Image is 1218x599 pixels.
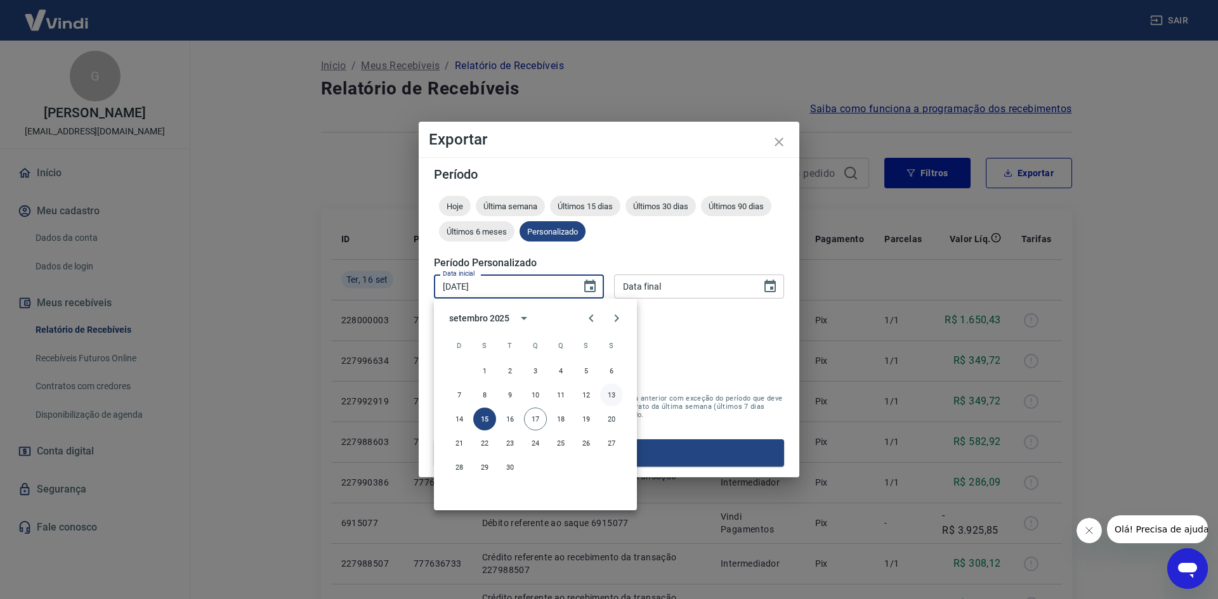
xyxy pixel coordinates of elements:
span: sexta-feira [575,333,598,358]
div: setembro 2025 [449,312,509,325]
div: Últimos 90 dias [701,196,771,216]
button: 3 [524,359,547,382]
button: 9 [499,383,521,406]
span: terça-feira [499,333,521,358]
button: 30 [499,456,521,479]
button: 20 [600,408,623,430]
div: Últimos 30 dias [625,196,696,216]
div: Últimos 6 meses [439,221,514,242]
button: Choose date, selected date is 15 de set de 2025 [577,274,603,299]
button: Next month [604,306,629,331]
button: 14 [448,408,471,430]
iframe: Botão para abrir a janela de mensagens [1167,548,1208,589]
button: 8 [473,383,496,406]
span: Personalizado [520,227,586,236]
button: 15 [473,408,496,430]
button: 25 [549,432,572,454]
button: Choose date [757,274,783,299]
button: 6 [600,359,623,382]
div: Última semana [476,196,545,216]
button: Previous month [579,306,604,331]
span: quinta-feira [549,333,572,358]
h5: Período [434,168,784,181]
button: 26 [575,432,598,454]
span: Últimos 90 dias [701,202,771,211]
div: Últimos 15 dias [550,196,620,216]
button: 27 [600,432,623,454]
button: 29 [473,456,496,479]
h4: Exportar [429,132,789,147]
button: 11 [549,383,572,406]
button: 28 [448,456,471,479]
iframe: Fechar mensagem [1077,518,1102,543]
button: 7 [448,383,471,406]
input: DD/MM/YYYY [614,274,752,298]
label: Data inicial [443,269,475,278]
button: close [764,127,794,157]
button: 17 [524,408,547,430]
iframe: Mensagem da empresa [1107,515,1208,543]
button: 2 [499,359,521,382]
span: Últimos 30 dias [625,202,696,211]
button: 10 [524,383,547,406]
div: Hoje [439,196,471,216]
input: DD/MM/YYYY [434,274,572,298]
div: Personalizado [520,221,586,242]
span: domingo [448,333,471,358]
button: 24 [524,432,547,454]
button: 18 [549,408,572,430]
button: 5 [575,359,598,382]
button: 13 [600,383,623,406]
button: 19 [575,408,598,430]
span: Olá! Precisa de ajuda? [8,9,107,19]
span: sábado [600,333,623,358]
span: segunda-feira [473,333,496,358]
button: calendar view is open, switch to year view [513,307,535,329]
h5: Período Personalizado [434,257,784,269]
button: 21 [448,432,471,454]
span: Últimos 15 dias [550,202,620,211]
button: 16 [499,408,521,430]
button: 4 [549,359,572,382]
span: Última semana [476,202,545,211]
button: 12 [575,383,598,406]
button: 1 [473,359,496,382]
span: quarta-feira [524,333,547,358]
span: Hoje [439,202,471,211]
button: 23 [499,432,521,454]
button: 22 [473,432,496,454]
span: Últimos 6 meses [439,227,514,236]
